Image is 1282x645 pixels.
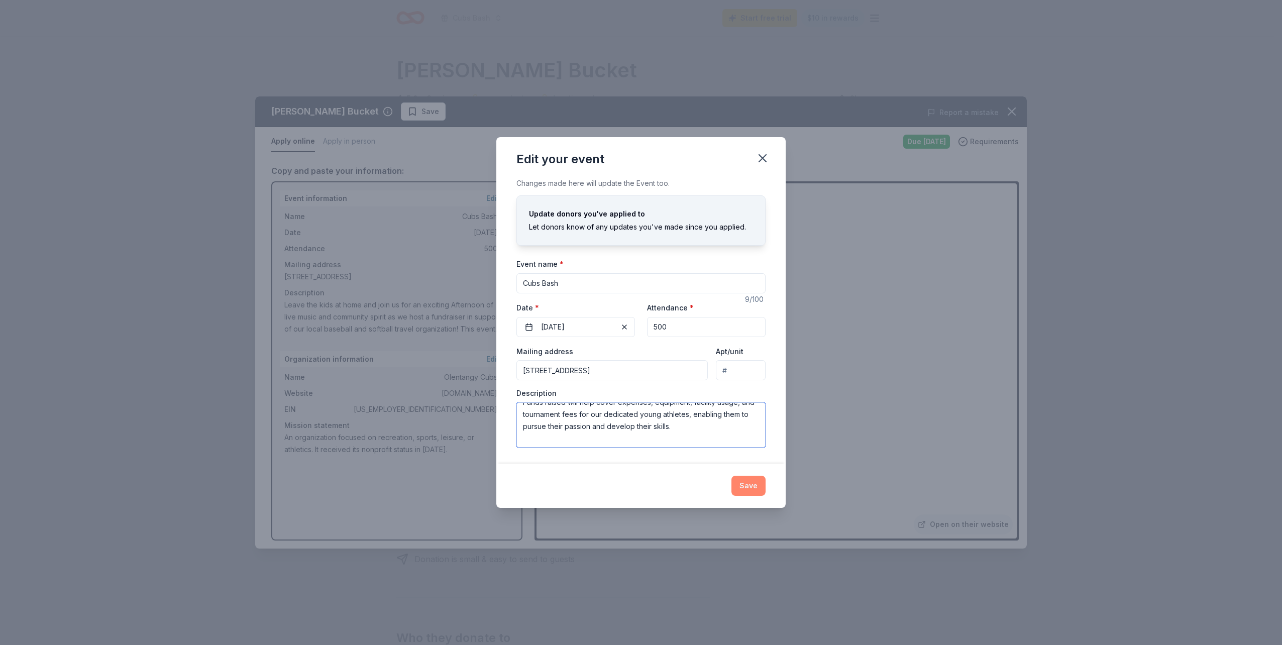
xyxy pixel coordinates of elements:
label: Apt/unit [716,347,743,357]
div: Changes made here will update the Event too. [516,177,766,189]
label: Description [516,388,557,398]
button: Save [731,476,766,496]
div: Update donors you've applied to [529,208,753,220]
label: Attendance [647,303,694,313]
textarea: Leave the kids at home and join us for an exciting Afternoon of live music and community spirit a... [516,402,766,448]
div: 9 /100 [745,293,766,305]
div: Let donors know of any updates you've made since you applied. [529,221,753,233]
input: Enter a US address [516,360,708,380]
input: Spring Fundraiser [516,273,766,293]
label: Date [516,303,635,313]
label: Mailing address [516,347,573,357]
div: Edit your event [516,151,604,167]
button: [DATE] [516,317,635,337]
input: # [716,360,766,380]
label: Event name [516,259,564,269]
input: 20 [647,317,766,337]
